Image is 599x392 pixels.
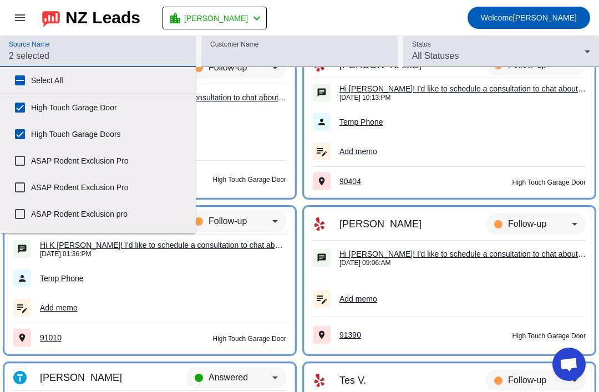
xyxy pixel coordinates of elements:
span: Follow-up [209,63,247,72]
mat-icon: menu [13,11,27,24]
span: Answered [209,373,248,382]
label: High Touch Garage Door [31,95,187,120]
mat-label: Status [412,41,431,48]
div: [PERSON_NAME] [339,219,463,229]
span: [PERSON_NAME] [481,10,577,26]
div: Open chat [552,348,586,381]
div: [DATE] 09:06:AM [339,259,586,267]
mat-icon: Yelp [313,217,326,231]
div: Add memo [40,301,286,315]
span: Follow-up [209,216,247,226]
label: ASAP Rodent Exclusion Pro [31,149,187,173]
div: 91390 [339,328,463,342]
span: Welcome [481,13,513,22]
button: [PERSON_NAME] [163,7,267,29]
img: logo [42,8,60,27]
div: NZ Leads [65,10,140,26]
mat-label: Source Name [9,41,49,48]
span: All Statuses [412,51,459,60]
label: High Touch Garage Doors [31,122,187,146]
label: ASAP Rodent Exclusion Pro [31,175,187,200]
div: 91010 [40,330,163,345]
div: Hi [PERSON_NAME]! I'd like to schedule a consultation to chat about your request. Consultation Ty... [339,249,586,259]
div: High Touch Garage Door [174,175,286,185]
div: High Touch Garage Door [474,177,586,187]
span: Follow-up [508,219,546,228]
div: Hi K [PERSON_NAME]! I'd like to schedule a consultation to chat about your request. Consultation ... [40,240,286,250]
a: Temp Phone [339,115,383,129]
div: Hi [PERSON_NAME]! I'd like to schedule a consultation to chat about your request. Consultation Ty... [339,84,586,94]
span: Follow-up [508,375,546,385]
div: Tes V. [339,375,463,385]
div: High Touch Garage Door [174,334,286,344]
label: Accurate Garage & Gates [31,228,187,253]
button: Welcome[PERSON_NAME] [468,7,590,29]
div: [DATE] 10:13:PM [339,94,586,101]
div: 90404 [339,174,463,189]
div: Add memo [339,144,586,159]
mat-label: Customer Name [210,41,258,48]
div: [PERSON_NAME] [40,373,163,383]
mat-icon: chevron_left [250,12,263,25]
div: Add memo [339,292,586,306]
mat-icon: location_city [169,12,182,25]
div: High Touch Garage Door [474,331,586,341]
a: Temp Phone [40,272,84,285]
input: 2 selected [9,49,187,63]
label: Select All [31,68,187,93]
label: ASAP Rodent Exclusion pro [31,202,187,226]
mat-icon: Thumbtack [13,371,27,384]
span: [PERSON_NAME] [184,11,248,26]
mat-icon: Yelp [313,374,326,387]
div: [DATE] 01:36:PM [40,250,286,258]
